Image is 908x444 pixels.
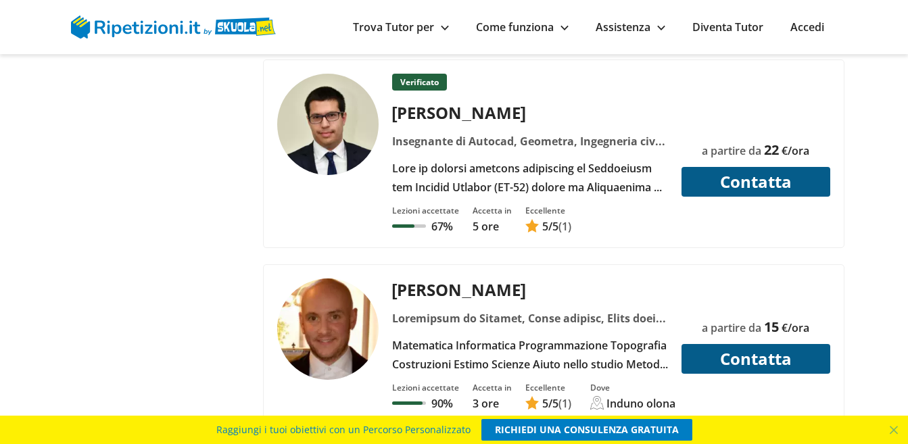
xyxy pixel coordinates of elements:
span: a partire da [702,143,761,158]
div: Accetta in [473,205,512,216]
button: Contatta [682,167,830,197]
div: Lezioni accettate [392,382,459,393]
p: 90% [431,396,453,411]
span: €/ora [782,320,809,335]
div: Loremipsum do Sitamet, Conse adipisc, Elits doeiu te incid utlab, Etdol magn, Aliqu enimad, Minim... [387,309,673,328]
img: tutor a Mondovì - Lorenzo [277,74,379,175]
div: Eccellente [525,205,571,216]
span: 5 [542,219,548,234]
div: Matematica Informatica Programmazione Topografia Costruzioni Estimo Scienze Aiuto nello studio Me... [387,336,673,374]
a: Come funziona [476,20,569,34]
a: 5/5(1) [525,396,571,411]
div: Insegnante di Autocad, Geometra, Ingegneria civile e ambientale, Progettazione architettonica, [G... [387,132,673,151]
div: Lezioni accettate [392,205,459,216]
span: 15 [764,318,779,336]
a: logo Skuola.net | Ripetizioni.it [71,18,276,33]
span: Raggiungi i tuoi obiettivi con un Percorso Personalizzato [216,419,471,441]
p: 5 ore [473,219,512,234]
img: tutor a Induno Olona - Andrea [277,278,379,380]
a: RICHIEDI UNA CONSULENZA GRATUITA [481,419,692,441]
span: 22 [764,141,779,159]
img: logo Skuola.net | Ripetizioni.it [71,16,276,39]
div: Induno olona [606,396,675,411]
button: Contatta [682,344,830,374]
a: Assistenza [596,20,665,34]
div: Dove [590,382,675,393]
div: [PERSON_NAME] [387,278,673,301]
div: [PERSON_NAME] [387,101,673,124]
span: /5 [542,396,558,411]
p: 67% [431,219,453,234]
p: Verificato [392,74,447,91]
span: a partire da [702,320,761,335]
p: 3 ore [473,396,512,411]
div: Eccellente [525,382,571,393]
span: €/ora [782,143,809,158]
a: Diventa Tutor [692,20,763,34]
a: Accedi [790,20,824,34]
span: (1) [558,219,571,234]
a: 5/5(1) [525,219,571,234]
span: /5 [542,219,558,234]
span: 5 [542,396,548,411]
a: Trova Tutor per [353,20,449,34]
div: Accetta in [473,382,512,393]
div: Lore ip dolorsi ametcons adipiscing el Seddoeiusm tem Incidid Utlabor (ET-52) dolore ma Aliquaeni... [387,159,673,197]
span: (1) [558,396,571,411]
